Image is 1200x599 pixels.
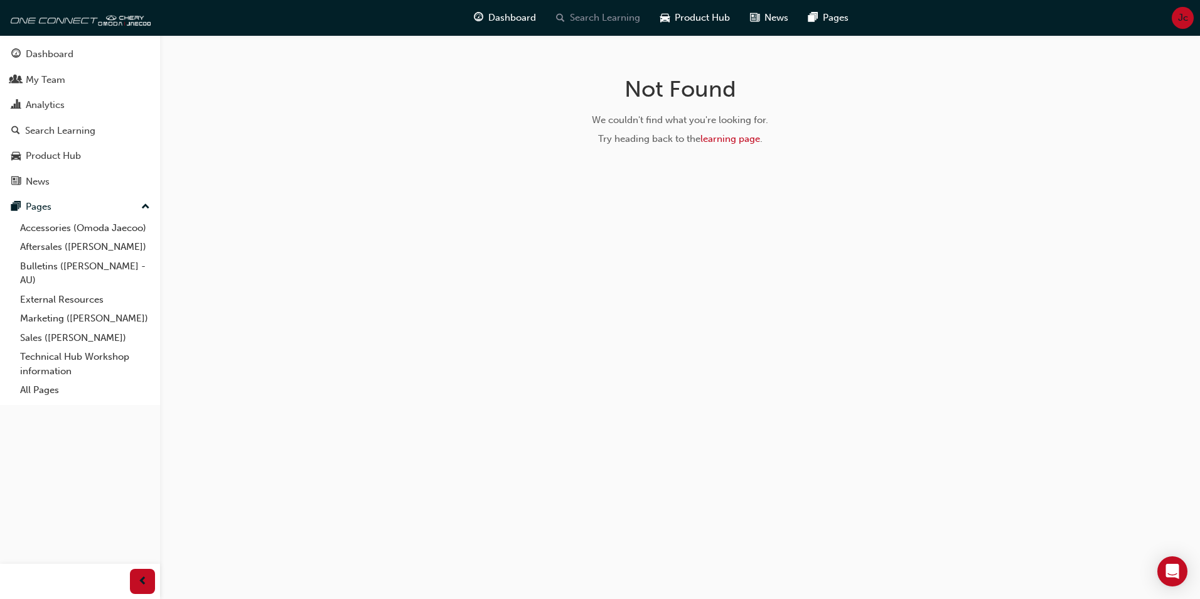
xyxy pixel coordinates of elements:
span: guage-icon [474,10,483,26]
span: search-icon [556,10,565,26]
a: guage-iconDashboard [464,5,546,31]
span: car-icon [11,151,21,162]
a: Sales ([PERSON_NAME]) [15,328,155,348]
a: News [5,170,155,193]
a: search-iconSearch Learning [546,5,650,31]
button: DashboardMy TeamAnalyticsSearch LearningProduct HubNews [5,40,155,195]
div: News [26,175,50,189]
a: Technical Hub Workshop information [15,347,155,380]
h1: Not Found [481,75,879,103]
div: My Team [26,73,65,87]
span: prev-icon [138,574,147,590]
span: News [764,11,788,25]
span: Dashboard [488,11,536,25]
span: news-icon [11,176,21,188]
span: news-icon [750,10,759,26]
span: pages-icon [808,10,818,26]
a: Product Hub [5,144,155,168]
div: Analytics [26,98,65,112]
a: All Pages [15,380,155,400]
span: Jc [1178,11,1188,25]
div: We couldn't find what you're looking for. [481,113,879,127]
div: Dashboard [26,47,73,62]
a: news-iconNews [740,5,798,31]
a: My Team [5,68,155,92]
span: search-icon [11,126,20,137]
span: up-icon [141,199,150,215]
a: Search Learning [5,119,155,143]
div: Pages [26,200,51,214]
span: Try heading back to the . [598,133,763,144]
a: External Resources [15,290,155,310]
div: Search Learning [25,124,95,138]
a: Dashboard [5,43,155,66]
span: guage-icon [11,49,21,60]
div: Product Hub [26,149,81,163]
span: people-icon [11,75,21,86]
a: Aftersales ([PERSON_NAME]) [15,237,155,257]
a: car-iconProduct Hub [650,5,740,31]
a: Accessories (Omoda Jaecoo) [15,219,155,238]
a: Analytics [5,94,155,117]
span: chart-icon [11,100,21,111]
div: Open Intercom Messenger [1157,556,1187,586]
a: Bulletins ([PERSON_NAME] - AU) [15,257,155,290]
span: pages-icon [11,202,21,213]
span: Pages [823,11,849,25]
span: Search Learning [570,11,640,25]
button: Pages [5,195,155,219]
span: Product Hub [675,11,730,25]
span: car-icon [660,10,670,26]
a: Marketing ([PERSON_NAME]) [15,309,155,328]
img: oneconnect [6,5,151,30]
button: Jc [1172,7,1194,29]
a: learning page [700,133,760,144]
a: pages-iconPages [798,5,859,31]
